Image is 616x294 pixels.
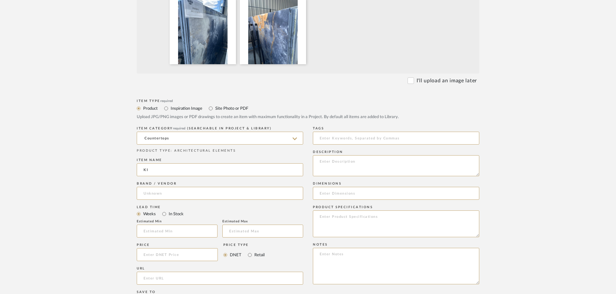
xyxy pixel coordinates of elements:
[187,127,272,130] span: (Searchable in Project & Library)
[137,132,303,145] input: Type a category to search and select
[137,99,479,103] div: Item Type
[137,272,303,285] input: Enter URL
[137,248,218,261] input: Enter DNET Price
[137,187,303,200] input: Unknown
[313,150,479,154] div: Description
[137,158,303,162] div: Item name
[229,251,241,259] label: DNET
[143,105,158,112] label: Product
[417,77,477,85] label: I'll upload an image later
[173,127,186,130] span: required
[170,105,202,112] label: Inspiration Image
[168,210,184,218] label: In Stock
[215,105,248,112] label: Site Photo or PDF
[137,205,303,209] div: Lead Time
[137,127,303,130] div: ITEM CATEGORY
[254,251,265,259] label: Retail
[222,225,303,238] input: Estimated Max
[137,182,303,186] div: Brand / Vendor
[313,187,479,200] input: Enter Dimensions
[137,163,303,176] input: Enter Name
[137,104,479,112] mat-radio-group: Select item type
[171,149,236,152] span: : ARCHITECTURAL ELEMENTS
[313,205,479,209] div: Product Specifications
[160,99,173,103] span: required
[223,243,265,247] div: Price Type
[137,148,303,153] div: PRODUCT TYPE
[137,267,303,270] div: URL
[143,210,156,218] label: Weeks
[313,182,479,186] div: Dimensions
[137,210,303,218] mat-radio-group: Select item type
[137,225,218,238] input: Estimated Min
[137,243,218,247] div: Price
[223,248,265,261] mat-radio-group: Select price type
[137,290,479,294] div: Save To
[137,114,479,120] div: Upload JPG/PNG images or PDF drawings to create an item with maximum functionality in a Project. ...
[313,127,479,130] div: Tags
[137,219,218,223] div: Estimated Min
[313,132,479,145] input: Enter Keywords, Separated by Commas
[313,243,479,247] div: Notes
[222,219,303,223] div: Estimated Max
